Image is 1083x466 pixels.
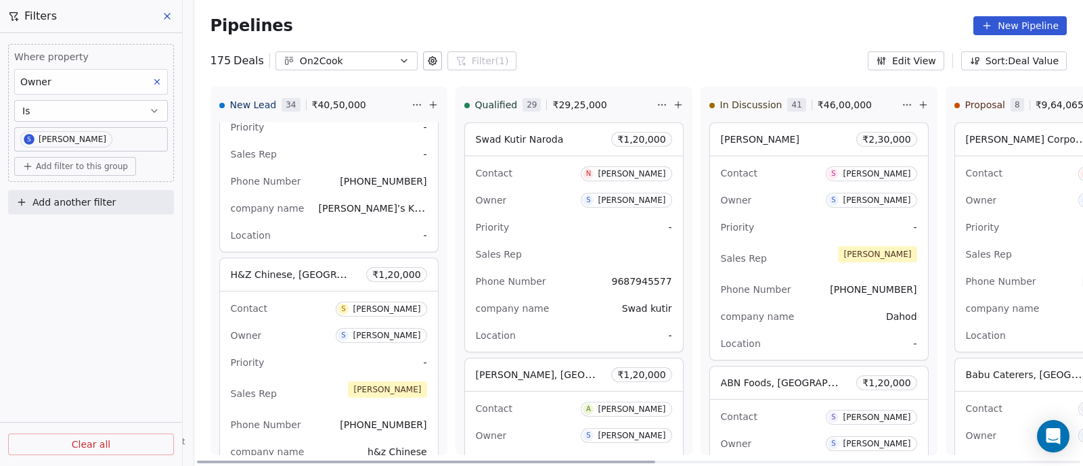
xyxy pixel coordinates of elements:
[721,284,791,295] span: Phone Number
[340,176,426,187] span: [PHONE_NUMBER]
[231,176,301,187] span: Phone Number
[709,87,899,122] div: In Discussion41₹46,00,000
[36,161,128,172] span: Add filter to this group
[234,53,264,69] span: Deals
[476,168,512,179] span: Contact
[211,16,293,35] span: Pipelines
[862,133,910,146] span: ₹ 2,30,000
[476,403,512,414] span: Contact
[586,168,592,179] div: N
[617,133,665,146] span: ₹ 1,20,000
[341,304,345,314] div: S
[598,431,665,440] div: [PERSON_NAME]
[230,98,277,112] span: New Lead
[20,76,51,87] span: Owner
[231,388,277,399] span: Sales Rep
[475,98,518,112] span: Qualified
[312,98,366,112] span: ₹ 40,50,000
[476,195,507,206] span: Owner
[617,368,665,381] span: ₹ 1,20,000
[22,104,30,118] span: Is
[523,98,541,112] span: 29
[32,195,116,210] span: Add another filter
[476,430,507,441] span: Owner
[231,446,305,457] span: company name
[231,330,262,341] span: Owner
[476,330,516,341] span: Location
[219,87,409,122] div: New Lead34₹40,50,000
[868,51,944,70] button: Edit View
[721,222,755,233] span: Priority
[231,149,277,160] span: Sales Rep
[552,98,606,112] span: ₹ 29,25,000
[476,276,546,287] span: Phone Number
[464,122,684,352] div: Swad Kutir Naroda₹1,20,000ContactN[PERSON_NAME]OwnerS[PERSON_NAME]Priority-Sales RepPhone Number9...
[231,268,398,281] span: H&Z Chinese, [GEOGRAPHIC_DATA]
[669,329,672,342] span: -
[340,419,426,430] span: [PHONE_NUMBER]
[709,122,929,360] div: [PERSON_NAME]₹2,30,000ContactS[PERSON_NAME]OwnerS[PERSON_NAME]Priority-Sales Rep[PERSON_NAME]Phon...
[966,430,997,441] span: Owner
[721,376,877,389] span: ABN Foods, [GEOGRAPHIC_DATA]
[586,195,590,206] div: S
[966,303,1040,314] span: company name
[721,438,752,449] span: Owner
[862,376,910,390] span: ₹ 1,20,000
[838,246,916,262] span: [PERSON_NAME]
[424,356,427,369] span: -
[961,51,1067,70] button: Sort: Deal Value
[598,195,665,205] div: [PERSON_NAME]
[300,54,393,68] div: On2Cook
[721,195,752,206] span: Owner
[966,403,1002,414] span: Contact
[319,202,444,214] span: [PERSON_NAME]’s Kitchen
[464,87,654,122] div: Qualified29₹29,25,000
[372,268,420,281] span: ₹ 1,20,000
[368,446,427,457] span: h&z Chinese
[843,195,910,205] div: [PERSON_NAME]
[818,98,872,112] span: ₹ 46,00,000
[973,16,1067,35] button: New Pipeline
[787,98,805,112] span: 41
[231,357,265,368] span: Priority
[24,8,57,24] span: Filters
[831,412,835,423] div: S
[843,169,910,179] div: [PERSON_NAME]
[669,220,672,234] span: -
[231,230,271,241] span: Location
[424,229,427,242] span: -
[721,338,761,349] span: Location
[231,303,267,314] span: Contact
[476,249,522,260] span: Sales Rep
[476,368,766,381] span: [PERSON_NAME], [GEOGRAPHIC_DATA], [GEOGRAPHIC_DATA]
[721,411,757,422] span: Contact
[24,134,35,145] span: S
[586,404,591,415] div: A
[721,168,757,179] span: Contact
[14,100,168,122] button: Is
[965,98,1005,112] span: Proposal
[586,430,590,441] div: S
[721,253,767,264] span: Sales Rep
[831,168,835,179] div: S
[843,439,910,448] div: [PERSON_NAME]
[476,134,564,145] span: Swad Kutir Naroda
[843,413,910,422] div: [PERSON_NAME]
[1011,98,1024,112] span: 8
[219,22,439,252] div: Priority-Sales Rep-Phone Number[PHONE_NUMBER]company name[PERSON_NAME]’s KitchenLocation-
[622,303,672,314] span: Swad kutir
[211,53,264,69] div: 175
[231,203,305,214] span: company name
[1037,420,1069,452] div: Open Intercom Messenger
[424,120,427,134] span: -
[348,381,426,398] span: [PERSON_NAME]
[424,147,427,161] span: -
[598,404,665,414] div: [PERSON_NAME]
[966,168,1002,179] span: Contact
[447,51,517,70] button: Filter(1)
[611,276,671,287] span: 9687945577
[914,337,917,350] span: -
[831,438,835,449] div: S
[353,331,420,340] div: [PERSON_NAME]
[966,330,1006,341] span: Location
